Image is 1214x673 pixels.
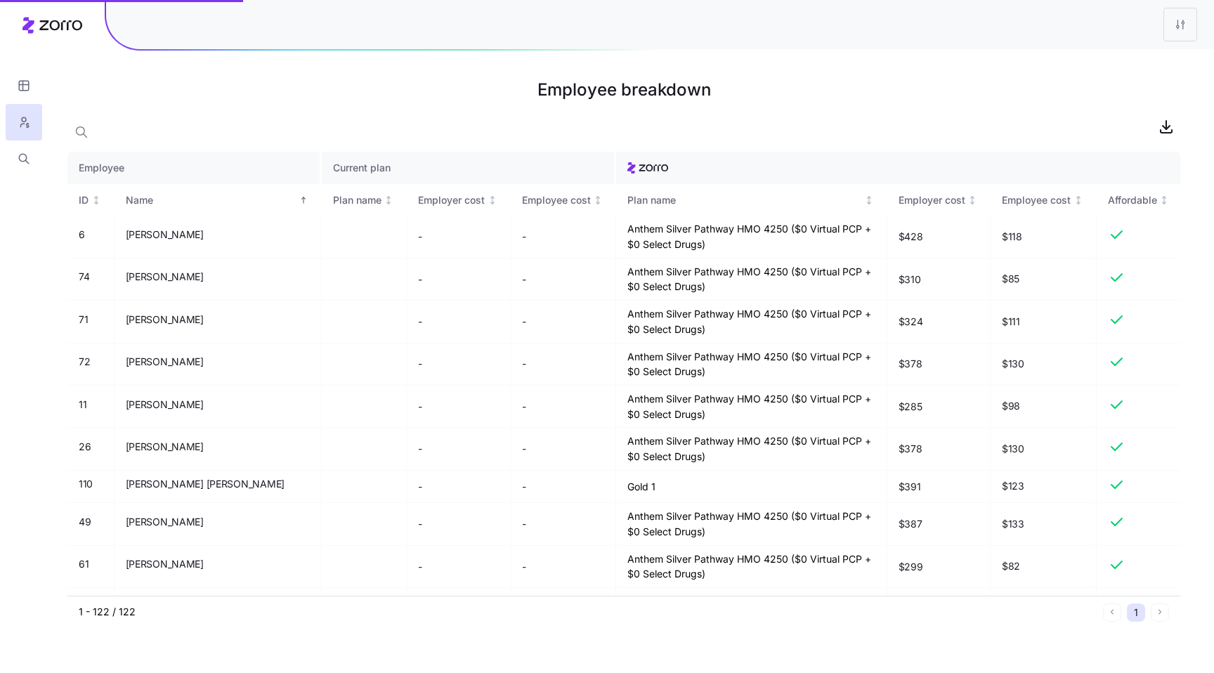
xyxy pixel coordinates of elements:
[1002,315,1085,329] span: $111
[522,517,526,531] span: -
[522,315,526,329] span: -
[593,195,603,205] div: Not sorted
[522,273,526,287] span: -
[616,184,887,216] th: Plan nameNot sorted
[488,195,497,205] div: Not sorted
[1002,192,1071,208] div: Employee cost
[887,184,991,216] th: Employer costNot sorted
[79,192,89,208] div: ID
[126,515,204,529] span: [PERSON_NAME]
[627,192,861,208] div: Plan name
[616,344,887,386] td: Anthem Silver Pathway HMO 4250 ($0 Virtual PCP + $0 Select Drugs)
[418,192,485,208] div: Employer cost
[1073,195,1083,205] div: Not sorted
[79,557,89,571] span: 61
[418,273,422,287] span: -
[79,398,86,412] span: 11
[1002,559,1085,573] span: $82
[126,477,285,491] span: [PERSON_NAME] [PERSON_NAME]
[1159,195,1169,205] div: Not sorted
[126,313,204,327] span: [PERSON_NAME]
[616,301,887,343] td: Anthem Silver Pathway HMO 4250 ($0 Virtual PCP + $0 Select Drugs)
[1108,192,1157,208] div: Affordable
[616,386,887,428] td: Anthem Silver Pathway HMO 4250 ($0 Virtual PCP + $0 Select Drugs)
[991,184,1097,216] th: Employee costNot sorted
[79,605,1097,619] div: 1 - 122 / 122
[616,216,887,258] td: Anthem Silver Pathway HMO 4250 ($0 Virtual PCP + $0 Select Drugs)
[1002,479,1085,493] span: $123
[1103,603,1121,622] button: Previous page
[79,228,85,242] span: 6
[126,398,204,412] span: [PERSON_NAME]
[126,228,204,242] span: [PERSON_NAME]
[79,355,90,369] span: 72
[616,546,887,588] td: Anthem Silver Pathway HMO 4250 ($0 Virtual PCP + $0 Select Drugs)
[899,230,923,244] span: $428
[79,477,93,491] span: 110
[522,357,526,371] span: -
[1127,603,1145,622] button: 1
[79,270,89,284] span: 74
[522,560,526,574] span: -
[616,259,887,301] td: Anthem Silver Pathway HMO 4250 ($0 Virtual PCP + $0 Select Drugs)
[522,442,526,456] span: -
[407,184,511,216] th: Employer costNot sorted
[126,355,204,369] span: [PERSON_NAME]
[1002,357,1085,371] span: $130
[899,400,922,414] span: $285
[115,184,322,216] th: NameSorted ascending
[616,428,887,470] td: Anthem Silver Pathway HMO 4250 ($0 Virtual PCP + $0 Select Drugs)
[418,357,422,371] span: -
[1151,603,1169,622] button: Next page
[899,442,922,456] span: $378
[899,517,922,531] span: $387
[384,195,393,205] div: Not sorted
[899,480,921,494] span: $391
[67,73,1180,107] h1: Employee breakdown
[79,313,88,327] span: 71
[67,152,322,184] th: Employee
[1002,442,1085,456] span: $130
[418,400,422,414] span: -
[899,192,965,208] div: Employer cost
[1097,184,1181,216] th: AffordableNot sorted
[418,560,422,574] span: -
[79,440,91,454] span: 26
[616,588,887,630] td: Anthem Silver Pathway HMO 4250 ($0 Virtual PCP + $0 Select Drugs)
[899,273,921,287] span: $310
[418,315,422,329] span: -
[967,195,977,205] div: Not sorted
[1002,230,1085,244] span: $118
[418,230,422,244] span: -
[126,270,204,284] span: [PERSON_NAME]
[333,192,381,208] div: Plan name
[67,184,115,216] th: IDNot sorted
[522,400,526,414] span: -
[511,184,617,216] th: Employee costNot sorted
[522,480,526,494] span: -
[616,503,887,545] td: Anthem Silver Pathway HMO 4250 ($0 Virtual PCP + $0 Select Drugs)
[1002,517,1085,531] span: $133
[299,195,308,205] div: Sorted ascending
[616,471,887,504] td: Gold 1
[522,230,526,244] span: -
[1002,272,1085,286] span: $85
[899,560,923,574] span: $299
[418,517,422,531] span: -
[1002,399,1085,413] span: $98
[522,192,591,208] div: Employee cost
[418,442,422,456] span: -
[126,192,296,208] div: Name
[126,557,204,571] span: [PERSON_NAME]
[79,515,91,529] span: 49
[322,184,407,216] th: Plan nameNot sorted
[322,152,617,184] th: Current plan
[126,440,204,454] span: [PERSON_NAME]
[864,195,874,205] div: Not sorted
[418,480,422,494] span: -
[899,315,923,329] span: $324
[91,195,101,205] div: Not sorted
[899,357,922,371] span: $378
